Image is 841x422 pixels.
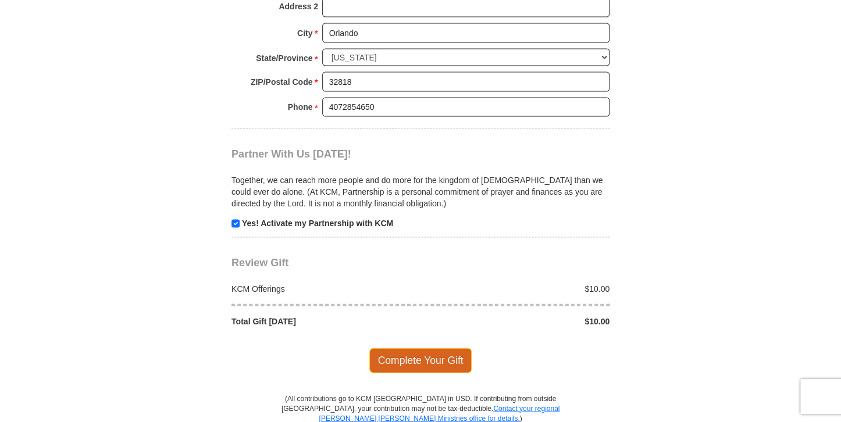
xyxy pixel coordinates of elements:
[297,25,312,41] strong: City
[256,50,312,66] strong: State/Province
[231,174,610,209] p: Together, we can reach more people and do more for the kingdom of [DEMOGRAPHIC_DATA] than we coul...
[242,219,393,228] strong: Yes! Activate my Partnership with KCM
[251,74,313,90] strong: ZIP/Postal Code
[226,283,421,295] div: KCM Offerings
[231,148,351,160] span: Partner With Us [DATE]!
[288,99,313,115] strong: Phone
[231,257,288,269] span: Review Gift
[369,348,472,373] span: Complete Your Gift
[421,283,616,295] div: $10.00
[226,316,421,327] div: Total Gift [DATE]
[421,316,616,327] div: $10.00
